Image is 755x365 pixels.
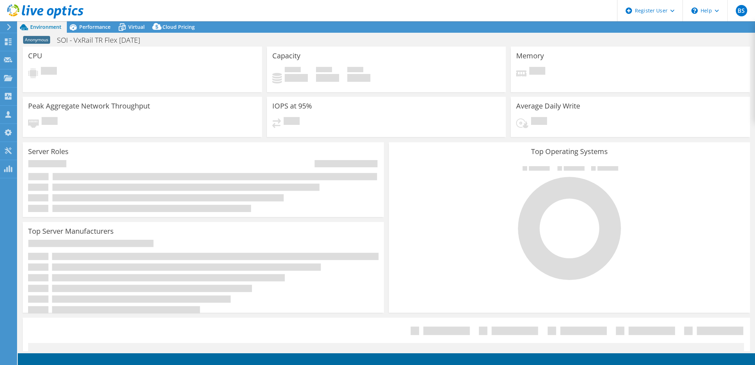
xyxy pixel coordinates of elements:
span: Anonymous [23,36,50,44]
h3: IOPS at 95% [272,102,312,110]
h3: Top Server Manufacturers [28,227,114,235]
span: Pending [531,117,547,127]
span: Environment [30,23,61,30]
span: Total [347,67,363,74]
h1: SOI - VxRail TR Flex [DATE] [54,36,151,44]
span: Virtual [128,23,145,30]
h3: Capacity [272,52,300,60]
h3: CPU [28,52,42,60]
h3: Server Roles [28,148,69,155]
h3: Top Operating Systems [394,148,745,155]
h3: Peak Aggregate Network Throughput [28,102,150,110]
h4: 0 GiB [347,74,370,82]
span: Free [316,67,332,74]
span: Cloud Pricing [162,23,195,30]
span: Performance [79,23,111,30]
h3: Average Daily Write [516,102,580,110]
span: BS [736,5,747,16]
span: Used [285,67,301,74]
h3: Memory [516,52,544,60]
svg: \n [691,7,698,14]
span: Pending [284,117,300,127]
span: Pending [41,67,57,76]
span: Pending [42,117,58,127]
span: Pending [529,67,545,76]
h4: 0 GiB [285,74,308,82]
h4: 0 GiB [316,74,339,82]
